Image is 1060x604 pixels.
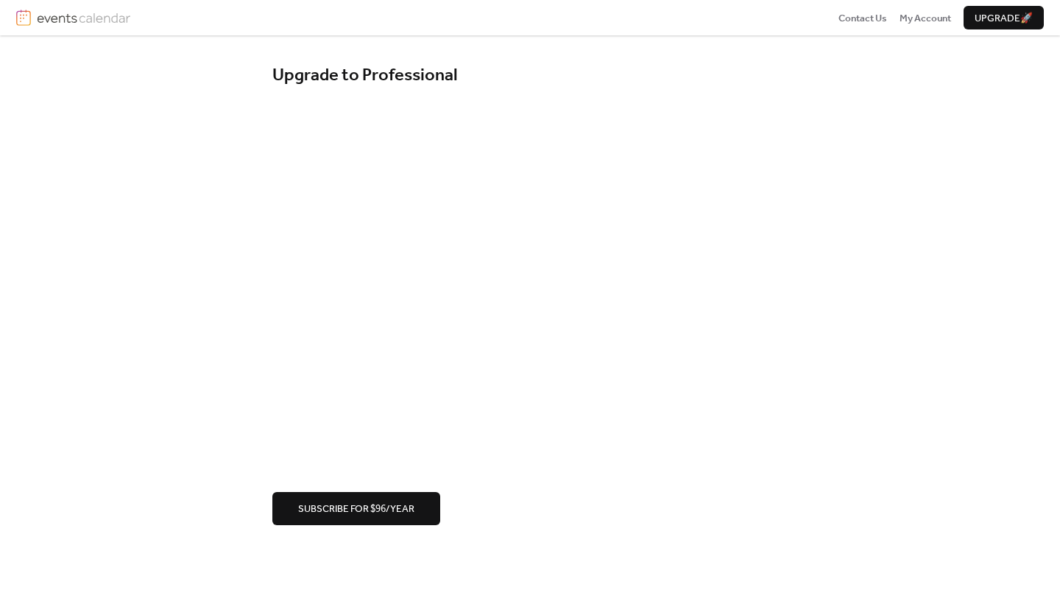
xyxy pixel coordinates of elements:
[37,10,130,26] img: logotype
[272,492,440,524] button: Subscribe for $96/year
[838,10,887,25] a: Contact Us
[16,10,31,26] img: logo
[964,6,1044,29] button: Upgrade🚀
[272,65,788,87] div: Upgrade to Professional
[298,502,414,516] span: Subscribe for $96/year
[269,106,791,473] iframe: Secure payment input frame
[900,11,951,26] span: My Account
[900,10,951,25] a: My Account
[975,11,1033,26] span: Upgrade 🚀
[838,11,887,26] span: Contact Us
